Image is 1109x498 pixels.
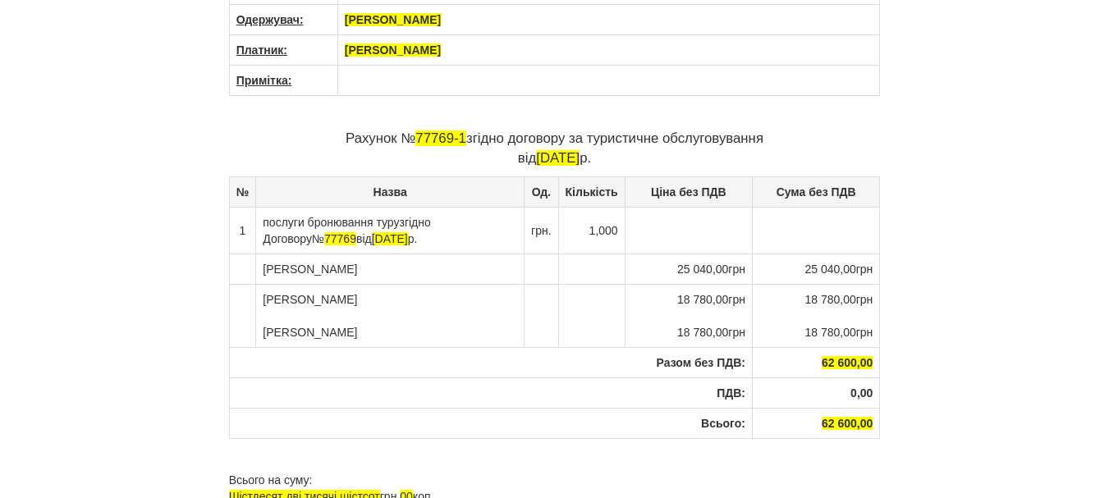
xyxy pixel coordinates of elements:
[345,13,441,26] span: [PERSON_NAME]
[229,129,881,168] p: Рахунок № згідно договору за туристичне обслуговування від р.
[229,408,752,438] th: Всього:
[415,130,466,146] span: 77769-1
[625,176,752,207] th: Ціна без ПДВ
[525,207,559,254] td: грн.
[558,207,625,254] td: 1,000
[312,232,356,245] span: №
[229,176,256,207] th: №
[236,13,304,26] u: Одержувач:
[345,43,441,57] span: [PERSON_NAME]
[236,74,292,87] u: Примітка:
[256,284,525,347] td: [PERSON_NAME] [PERSON_NAME]
[558,176,625,207] th: Кількість
[372,232,408,245] span: [DATE]
[256,176,525,207] th: Назва
[229,207,256,254] td: 1
[752,284,879,347] td: 18 780,00грн 18 780,00грн
[229,377,752,408] th: ПДВ:
[752,254,879,284] td: 25 040,00грн
[236,43,287,57] u: Платник:
[324,232,356,245] span: 77769
[822,417,873,430] span: 62 600,00
[525,176,559,207] th: Од.
[752,176,879,207] th: Сума без ПДВ
[822,356,873,369] span: 62 600,00
[256,207,525,254] td: послуги бронювання турузгідно Договору від р.
[625,284,752,347] td: 18 780,00грн 18 780,00грн
[229,347,752,377] th: Разом без ПДВ:
[536,150,580,166] span: [DATE]
[256,254,525,284] td: [PERSON_NAME]
[625,254,752,284] td: 25 040,00грн
[752,377,879,408] th: 0,00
